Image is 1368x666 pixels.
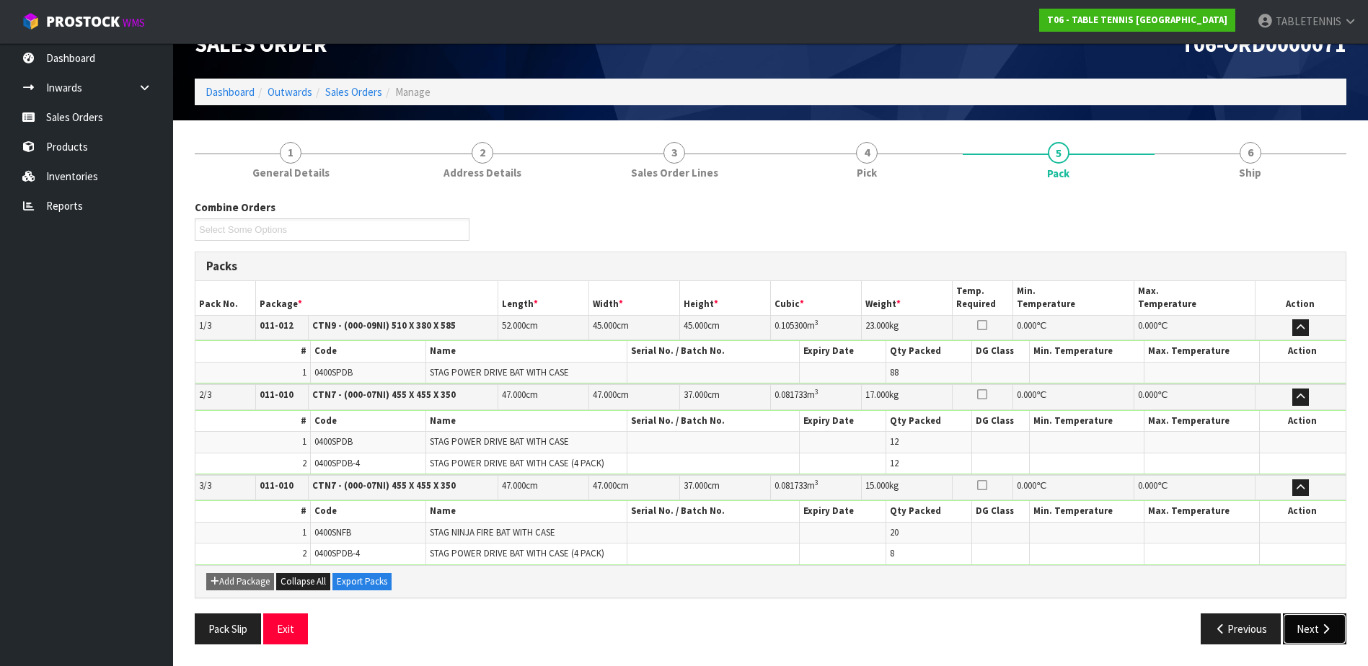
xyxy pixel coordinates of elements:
[425,341,627,362] th: Name
[589,384,680,409] td: cm
[865,479,889,492] span: 15.000
[1276,14,1341,28] span: TABLETENNIS
[1134,475,1255,500] td: ℃
[268,85,312,99] a: Outwards
[123,16,145,30] small: WMS
[1012,281,1134,315] th: Min. Temperature
[22,12,40,30] img: cube-alt.png
[589,475,680,500] td: cm
[1259,411,1346,432] th: Action
[302,435,306,448] span: 1
[1134,384,1255,409] td: ℃
[311,341,426,362] th: Code
[684,388,707,401] span: 37.000
[1201,613,1281,644] button: Previous
[302,457,306,469] span: 2
[498,475,589,500] td: cm
[799,501,886,522] th: Expiry Date
[276,573,330,590] button: Collapse All
[260,479,294,492] strong: 011-010
[312,479,456,492] strong: CTN7 - (000-07NI) 455 X 455 X 350
[502,388,526,401] span: 47.000
[195,341,311,362] th: #
[890,457,899,469] span: 12
[775,319,807,332] span: 0.105300
[260,319,294,332] strong: 011-012
[770,315,861,340] td: m
[1047,14,1227,26] strong: T06 - TABLE TENNIS [GEOGRAPHIC_DATA]
[311,411,426,432] th: Code
[680,281,771,315] th: Height
[593,388,617,401] span: 47.000
[890,547,894,559] span: 8
[195,189,1346,656] span: Pack
[1029,341,1144,362] th: Min. Temperature
[593,479,617,492] span: 47.000
[1017,388,1036,401] span: 0.000
[680,384,771,409] td: cm
[260,388,294,401] strong: 011-010
[1138,388,1157,401] span: 0.000
[302,366,306,378] span: 1
[680,315,771,340] td: cm
[280,142,301,164] span: 1
[684,319,707,332] span: 45.000
[281,575,326,587] span: Collapse All
[593,319,617,332] span: 45.000
[314,547,360,559] span: 0400SPDB-4
[1259,501,1346,522] th: Action
[498,315,589,340] td: cm
[589,281,680,315] th: Width
[857,165,877,180] span: Pick
[631,165,718,180] span: Sales Order Lines
[430,526,555,538] span: STAG NINJA FIRE BAT WITH CASE
[256,281,498,315] th: Package
[199,388,211,401] span: 2/3
[1012,315,1134,340] td: ℃
[206,259,1335,273] h3: Packs
[1239,165,1261,180] span: Ship
[1181,30,1346,58] span: T06-ORD0000071
[430,366,569,378] span: STAG POWER DRIVE BAT WITH CASE
[1017,319,1036,332] span: 0.000
[472,142,493,164] span: 2
[680,475,771,500] td: cm
[1048,142,1069,164] span: 5
[498,281,589,315] th: Length
[1144,501,1260,522] th: Max. Temperature
[46,12,120,31] span: ProStock
[206,573,274,590] button: Add Package
[498,384,589,409] td: cm
[252,165,330,180] span: General Details
[886,341,972,362] th: Qty Packed
[856,142,878,164] span: 4
[775,479,807,492] span: 0.081733
[502,479,526,492] span: 47.000
[890,526,899,538] span: 20
[865,388,889,401] span: 17.000
[861,315,952,340] td: kg
[770,384,861,409] td: m
[195,501,311,522] th: #
[1012,384,1134,409] td: ℃
[815,387,818,396] sup: 3
[1144,411,1260,432] th: Max. Temperature
[1134,281,1255,315] th: Max. Temperature
[861,384,952,409] td: kg
[302,526,306,538] span: 1
[425,501,627,522] th: Name
[770,475,861,500] td: m
[502,319,526,332] span: 52.000
[195,30,327,58] span: Sales Order
[314,435,353,448] span: 0400SPDB
[1138,319,1157,332] span: 0.000
[627,411,799,432] th: Serial No. / Batch No.
[890,366,899,378] span: 88
[1047,166,1069,181] span: Pack
[195,200,275,215] label: Combine Orders
[1029,501,1144,522] th: Min. Temperature
[1138,479,1157,492] span: 0.000
[312,388,456,401] strong: CTN7 - (000-07NI) 455 X 455 X 350
[627,341,799,362] th: Serial No. / Batch No.
[332,573,392,590] button: Export Packs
